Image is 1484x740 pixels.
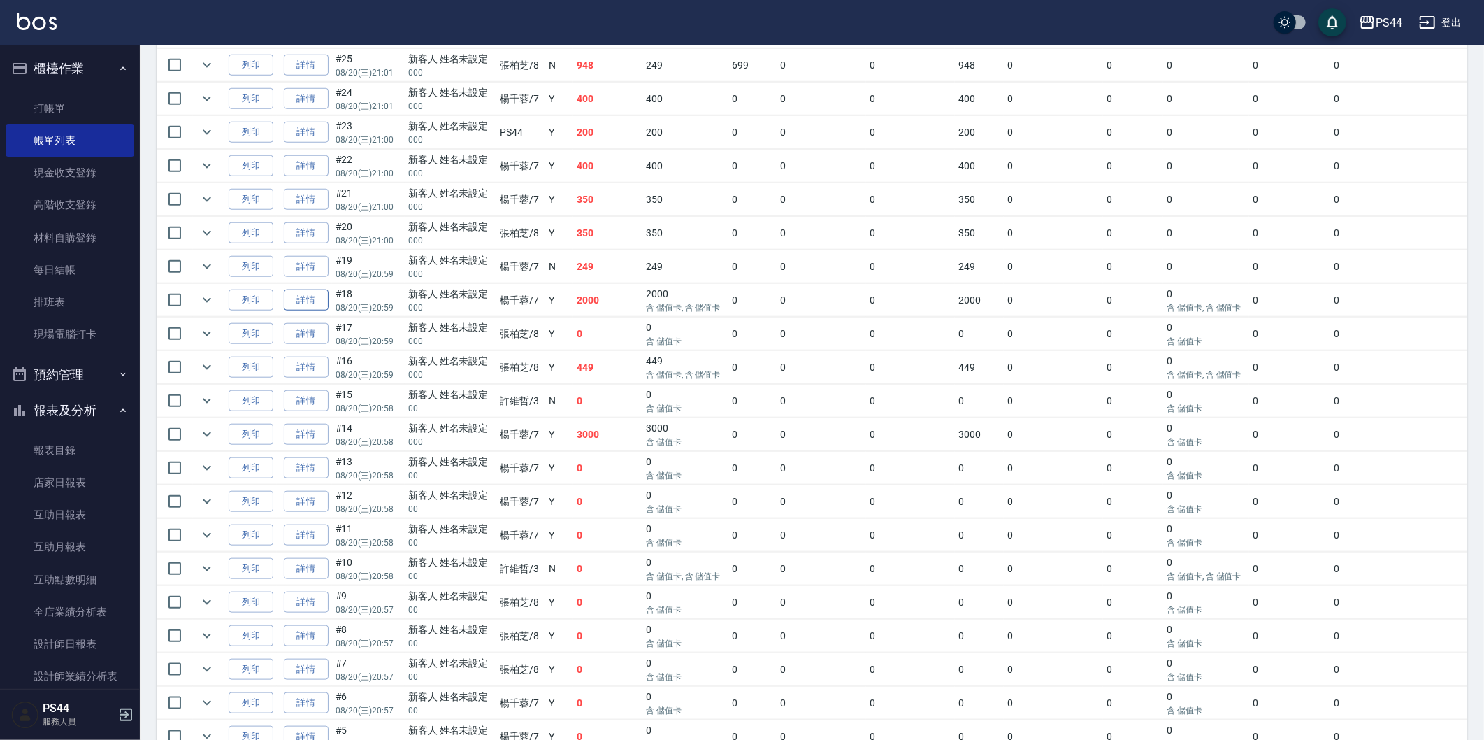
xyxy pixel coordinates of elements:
p: 08/20 (三) 21:01 [336,66,401,79]
td: 350 [955,183,1004,216]
a: 詳情 [284,692,329,714]
td: 200 [955,116,1004,149]
button: 列印 [229,55,273,76]
a: 詳情 [284,155,329,177]
a: 全店業績分析表 [6,596,134,628]
p: 00 [408,402,494,415]
td: Y [545,150,573,183]
td: 0 [1330,418,1390,451]
td: Y [545,318,573,350]
td: 0 [866,49,955,82]
div: 新客人 姓名未設定 [408,387,494,402]
a: 詳情 [284,189,329,211]
td: 0 [777,49,866,82]
td: 249 [642,49,728,82]
td: 0 [728,385,777,418]
a: 互助月報表 [6,531,134,563]
td: 0 [1163,418,1249,451]
td: 0 [1330,250,1390,283]
td: 張柏芝 /8 [496,351,545,384]
button: 列印 [229,592,273,613]
p: 08/20 (三) 20:58 [336,402,401,415]
div: 新客人 姓名未設定 [408,253,494,268]
td: 0 [866,318,955,350]
button: 列印 [229,558,273,580]
td: 0 [728,284,777,317]
p: 含 儲值卡 [1167,335,1246,348]
td: 楊千蓉 /7 [496,83,545,115]
td: 0 [1163,284,1249,317]
a: 詳情 [284,290,329,311]
p: 000 [408,234,494,247]
p: 含 儲值卡 [1167,402,1246,415]
p: 08/20 (三) 21:00 [336,234,401,247]
td: 0 [1330,83,1390,115]
td: #15 [332,385,405,418]
td: #17 [332,318,405,350]
a: 詳情 [284,390,329,412]
div: 新客人 姓名未設定 [408,85,494,100]
a: 詳情 [284,659,329,681]
a: 詳情 [284,88,329,110]
td: 400 [642,83,728,115]
td: 0 [1004,250,1103,283]
td: 0 [1004,418,1103,451]
td: 0 [1163,217,1249,250]
button: 列印 [229,290,273,311]
div: 新客人 姓名未設定 [408,320,494,335]
img: Person [11,701,39,729]
td: 0 [866,418,955,451]
td: #24 [332,83,405,115]
button: expand row [196,625,217,646]
td: 948 [573,49,642,82]
button: expand row [196,659,217,680]
td: 0 [1330,183,1390,216]
td: 0 [1330,217,1390,250]
a: 每日結帳 [6,254,134,286]
td: 0 [1330,116,1390,149]
td: 0 [777,385,866,418]
a: 打帳單 [6,92,134,124]
td: 0 [1004,150,1103,183]
td: 0 [777,116,866,149]
td: 0 [1330,284,1390,317]
a: 詳情 [284,558,329,580]
td: 0 [1004,385,1103,418]
p: 08/20 (三) 21:00 [336,167,401,180]
button: expand row [196,323,217,344]
td: 0 [777,250,866,283]
div: 新客人 姓名未設定 [408,152,494,167]
td: 3000 [573,418,642,451]
td: #19 [332,250,405,283]
button: 列印 [229,457,273,479]
td: 楊千蓉 /7 [496,250,545,283]
td: 449 [573,351,642,384]
td: Y [545,351,573,384]
a: 詳情 [284,222,329,244]
td: 0 [1163,318,1249,350]
td: 張柏芝 /8 [496,217,545,250]
td: 0 [1103,284,1163,317]
td: 0 [728,183,777,216]
td: 249 [642,250,728,283]
p: 含 儲值卡, 含 儲值卡 [646,369,725,381]
p: 08/20 (三) 21:00 [336,134,401,146]
td: N [545,385,573,418]
button: expand row [196,88,217,109]
a: 詳情 [284,122,329,143]
td: 0 [1249,250,1330,283]
a: 現金收支登錄 [6,157,134,189]
p: 000 [408,201,494,213]
a: 詳情 [284,323,329,345]
td: 0 [1249,83,1330,115]
td: 楊千蓉 /7 [496,150,545,183]
p: 000 [408,100,494,113]
td: 400 [573,150,642,183]
td: 0 [866,217,955,250]
td: 0 [1103,116,1163,149]
td: 0 [1004,83,1103,115]
td: 400 [573,83,642,115]
td: 0 [728,318,777,350]
a: 詳情 [284,357,329,378]
a: 排班表 [6,286,134,318]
